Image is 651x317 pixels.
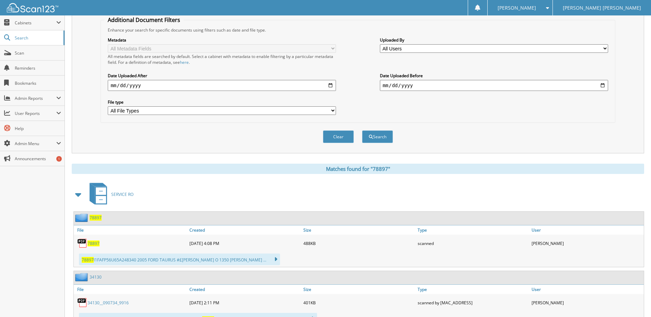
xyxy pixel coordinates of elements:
[15,126,61,131] span: Help
[188,285,302,294] a: Created
[56,156,62,162] div: 1
[108,73,336,79] label: Date Uploaded After
[416,296,530,309] div: scanned by [MAC_ADDRESS]
[302,236,416,250] div: 488KB
[75,273,90,281] img: folder2.png
[74,285,188,294] a: File
[90,274,102,280] a: 34130
[75,213,90,222] img: folder2.png
[302,225,416,235] a: Size
[323,130,354,143] button: Clear
[77,238,88,248] img: PDF.png
[416,285,530,294] a: Type
[111,191,133,197] span: SERVICE RO
[180,59,189,65] a: here
[108,37,336,43] label: Metadata
[530,285,644,294] a: User
[15,35,60,41] span: Search
[7,3,58,12] img: scan123-logo-white.svg
[188,225,302,235] a: Created
[302,296,416,309] div: 401KB
[362,130,393,143] button: Search
[530,225,644,235] a: User
[302,285,416,294] a: Size
[88,300,129,306] a: 34130__090734_9916
[108,99,336,105] label: File type
[15,95,56,101] span: Admin Reports
[380,73,608,79] label: Date Uploaded Before
[88,240,100,246] a: 78897
[104,16,184,24] legend: Additional Document Filters
[530,296,644,309] div: [PERSON_NAME]
[15,141,56,146] span: Admin Menu
[90,215,102,221] a: 78897
[108,80,336,91] input: start
[563,6,641,10] span: [PERSON_NAME] [PERSON_NAME]
[15,50,61,56] span: Scan
[188,296,302,309] div: [DATE] 2:11 PM
[416,236,530,250] div: scanned
[15,20,56,26] span: Cabinets
[416,225,530,235] a: Type
[15,110,56,116] span: User Reports
[82,257,94,263] span: 78897
[380,37,608,43] label: Uploaded By
[104,27,611,33] div: Enhance your search for specific documents using filters such as date and file type.
[79,254,280,265] div: l1FAFP56U65A248340 2005 FORD TAURUS #£[PERSON_NAME] O 1350 [PERSON_NAME] ...
[74,225,188,235] a: File
[15,65,61,71] span: Reminders
[108,54,336,65] div: All metadata fields are searched by default. Select a cabinet with metadata to enable filtering b...
[530,236,644,250] div: [PERSON_NAME]
[15,80,61,86] span: Bookmarks
[498,6,536,10] span: [PERSON_NAME]
[188,236,302,250] div: [DATE] 4:08 PM
[77,297,88,308] img: PDF.png
[15,156,61,162] span: Announcements
[380,80,608,91] input: end
[85,181,133,208] a: SERVICE RO
[72,164,644,174] div: Matches found for "78897"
